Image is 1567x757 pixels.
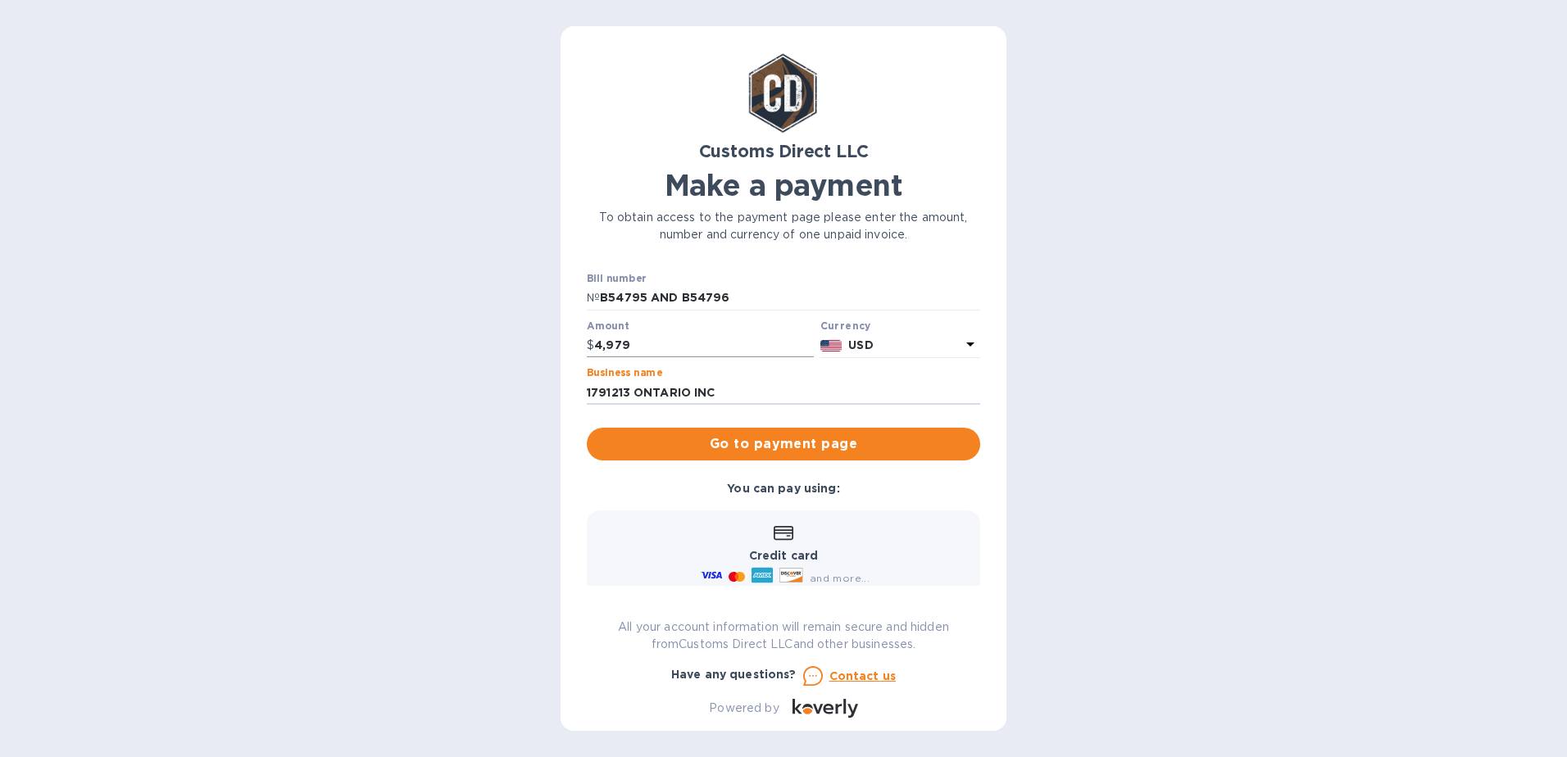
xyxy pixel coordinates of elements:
button: Go to payment page [587,428,980,460]
p: № [587,289,600,306]
label: Bill number [587,274,646,284]
label: Business name [587,369,662,378]
img: USD [820,340,843,351]
p: $ [587,337,594,354]
b: USD [848,338,873,351]
label: Amount [587,321,629,331]
input: Enter bill number [600,286,980,311]
b: Have any questions? [671,668,797,681]
b: Credit card [749,549,818,562]
b: Currency [820,320,871,332]
b: Customs Direct LLC [699,141,869,161]
b: You can pay using: [727,482,839,495]
p: Powered by [709,700,779,717]
p: All your account information will remain secure and hidden from Customs Direct LLC and other busi... [587,619,980,653]
p: To obtain access to the payment page please enter the amount, number and currency of one unpaid i... [587,209,980,243]
u: Contact us [829,669,897,682]
input: Enter business name [587,380,980,405]
h1: Make a payment [587,168,980,202]
span: Go to payment page [600,434,967,454]
span: and more... [810,572,870,584]
input: 0.00 [594,333,814,358]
